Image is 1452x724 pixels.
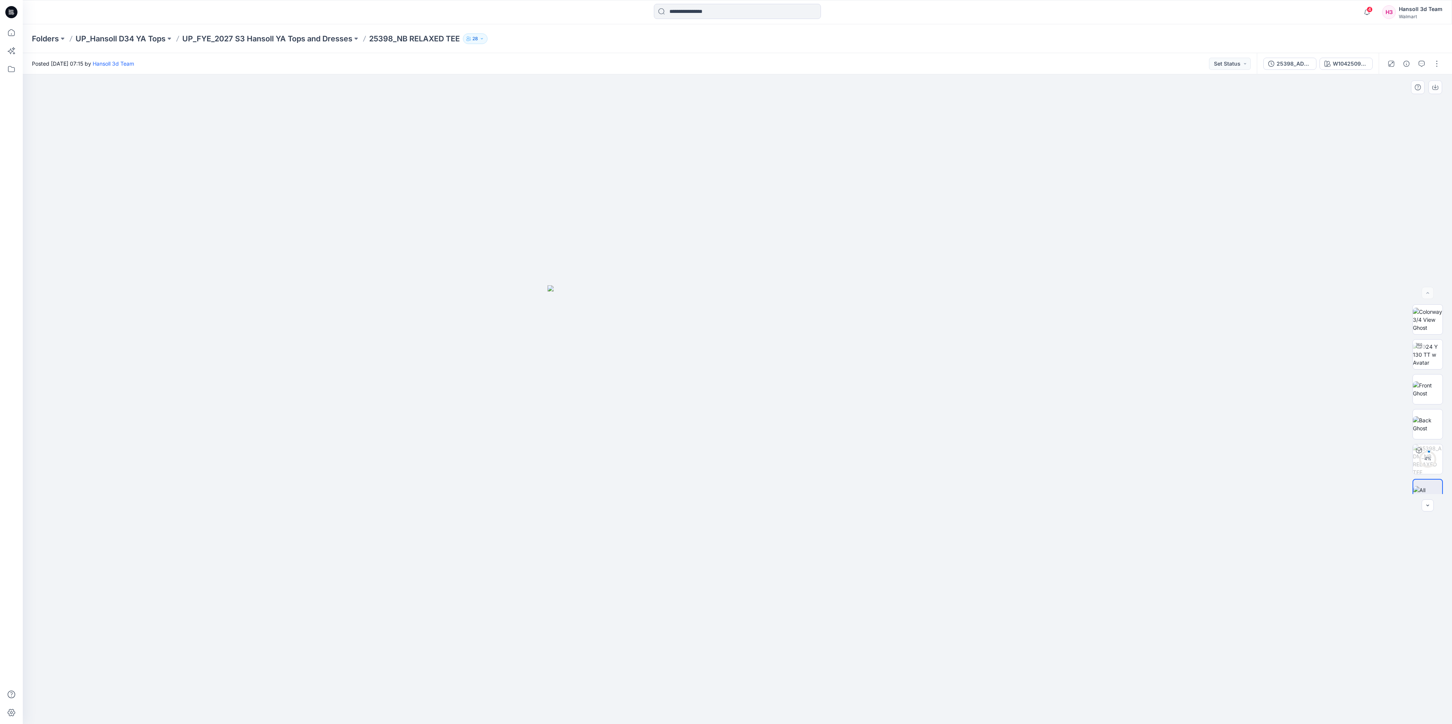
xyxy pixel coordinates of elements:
[1277,60,1312,68] div: 25398_ADM_NB RELAXED TEE
[1413,308,1443,332] img: Colorway 3/4 View Ghost
[463,33,488,44] button: 28
[1263,58,1316,70] button: 25398_ADM_NB RELAXED TEE
[1419,456,1437,462] div: 4 %
[182,33,352,44] a: UP_FYE_2027 S3 Hansoll YA Tops and Dresses
[1382,5,1396,19] div: H3
[1399,14,1443,19] div: Walmart
[76,33,166,44] a: UP_Hansoll D34 YA Tops
[472,35,478,43] p: 28
[1399,5,1443,14] div: Hansoll 3d Team
[369,33,460,44] p: 25398_NB RELAXED TEE
[1367,6,1373,13] span: 4
[1413,416,1443,432] img: Back Ghost
[32,60,134,68] span: Posted [DATE] 07:15 by
[1319,58,1373,70] button: W104250911SK01AC
[548,285,927,724] img: eyJhbGciOiJIUzI1NiIsImtpZCI6IjAiLCJzbHQiOiJzZXMiLCJ0eXAiOiJKV1QifQ.eyJkYXRhIjp7InR5cGUiOiJzdG9yYW...
[93,60,134,67] a: Hansoll 3d Team
[1413,444,1443,474] img: 25398_ADM_NB RELAXED TEE W104250911SK01AC
[1413,343,1443,367] img: 2024 Y 130 TT w Avatar
[1413,486,1442,502] img: All colorways
[32,33,59,44] a: Folders
[1333,60,1368,68] div: W104250911SK01AC
[1413,381,1443,397] img: Front Ghost
[1400,58,1413,70] button: Details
